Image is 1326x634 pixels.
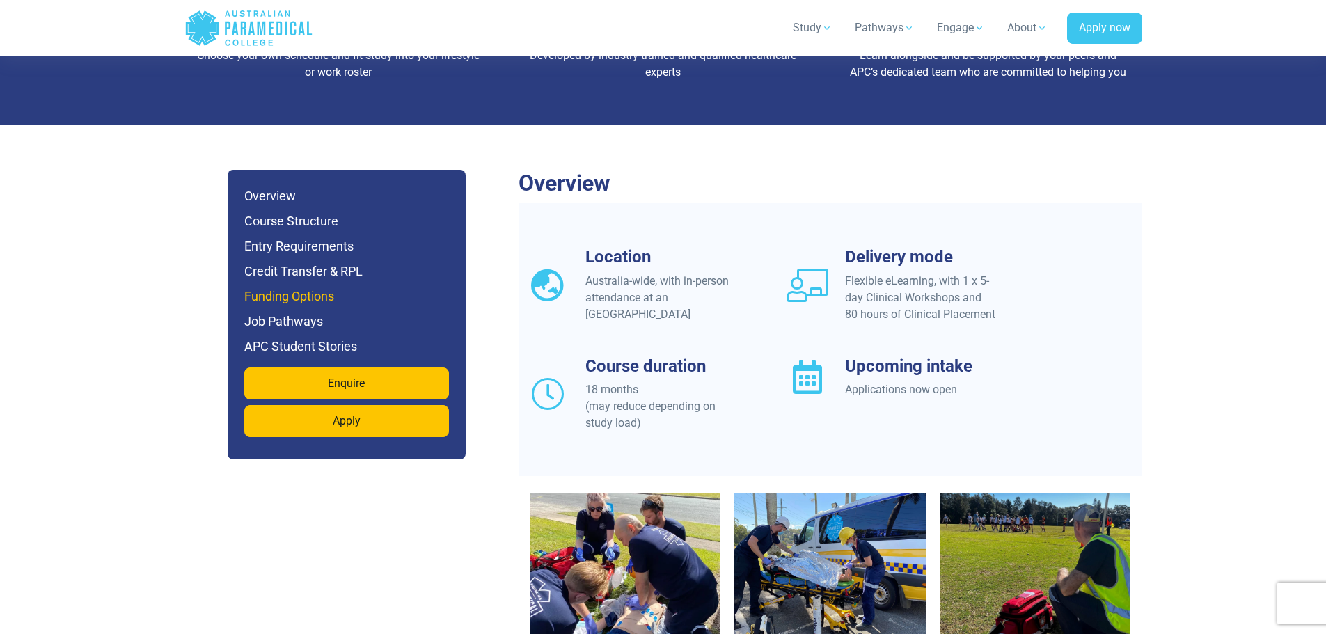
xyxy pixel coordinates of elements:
[845,381,996,398] div: Applications now open
[244,312,449,331] h6: Job Pathways
[184,6,313,51] a: Australian Paramedical College
[244,367,449,399] a: Enquire
[244,187,449,206] h6: Overview
[244,237,449,256] h6: Entry Requirements
[244,405,449,437] a: Apply
[585,273,736,323] div: Australia-wide, with in-person attendance at an [GEOGRAPHIC_DATA]
[196,47,482,81] p: Choose your own schedule and fit study into your lifestyle or work roster
[845,356,996,377] h3: Upcoming intake
[585,247,736,267] h3: Location
[585,381,736,431] div: 18 months (may reduce depending on study load)
[519,170,1142,196] h2: Overview
[929,8,993,47] a: Engage
[520,47,806,81] p: Developed by industry-trained and qualified healthcare experts
[244,287,449,306] h6: Funding Options
[784,8,841,47] a: Study
[999,8,1056,47] a: About
[244,262,449,281] h6: Credit Transfer & RPL
[845,247,996,267] h3: Delivery mode
[585,356,736,377] h3: Course duration
[244,337,449,356] h6: APC Student Stories
[845,47,1131,81] p: Learn alongside and be supported by your peers and APC’s dedicated team who are committed to help...
[1067,13,1142,45] a: Apply now
[846,8,923,47] a: Pathways
[244,212,449,231] h6: Course Structure
[845,273,996,323] div: Flexible eLearning, with 1 x 5-day Clinical Workshops and 80 hours of Clinical Placement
